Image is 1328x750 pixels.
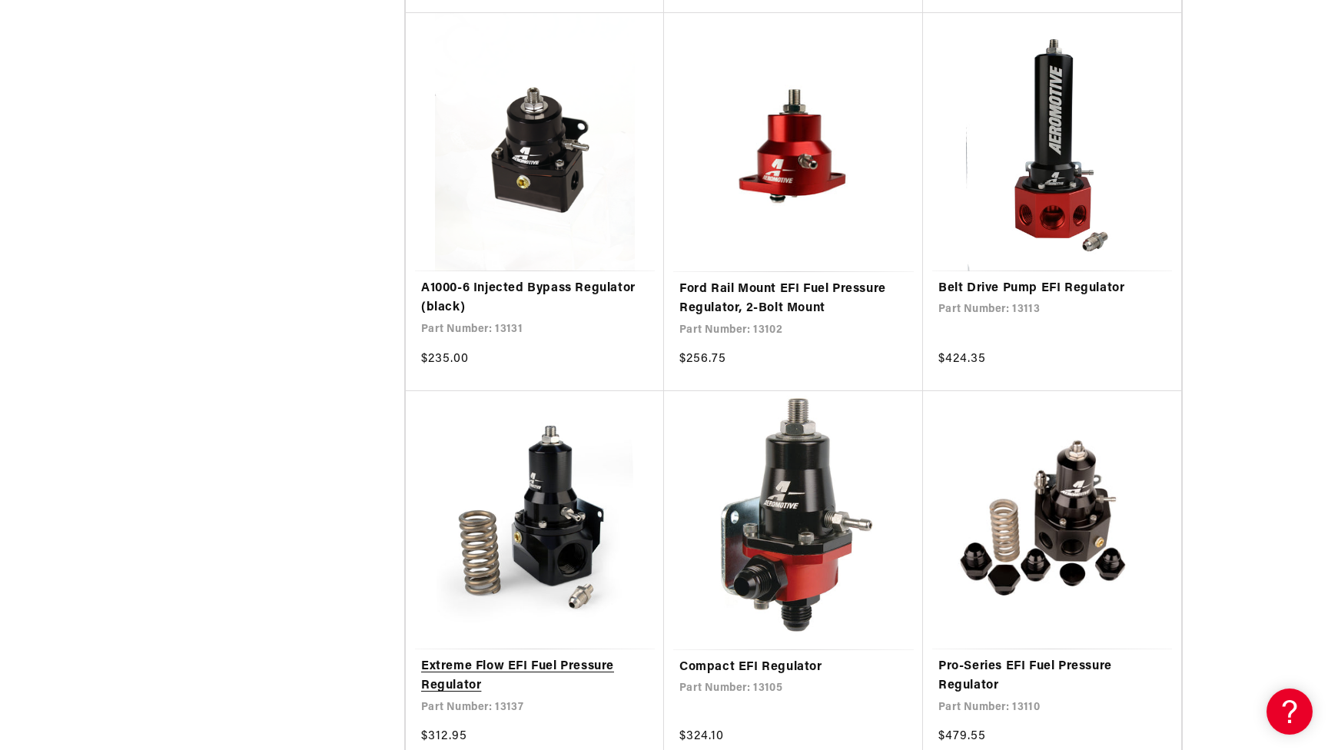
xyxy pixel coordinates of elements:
a: Compact EFI Regulator [679,658,908,678]
a: Pro-Series EFI Fuel Pressure Regulator [938,657,1166,696]
a: Extreme Flow EFI Fuel Pressure Regulator [421,657,649,696]
a: Belt Drive Pump EFI Regulator [938,279,1166,299]
a: Ford Rail Mount EFI Fuel Pressure Regulator, 2-Bolt Mount [679,280,908,319]
a: A1000-6 Injected Bypass Regulator (black) [421,279,649,318]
